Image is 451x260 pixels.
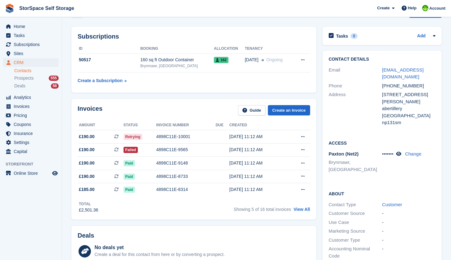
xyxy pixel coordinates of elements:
[156,173,215,180] div: 4898C11E-8733
[329,228,382,235] div: Marketing Source
[382,105,435,112] div: abertillery
[14,75,59,81] a: Prospects 555
[3,147,59,156] a: menu
[329,151,359,156] span: Paxton (Net2)
[417,33,426,40] a: Add
[78,57,140,63] div: 50517
[17,3,77,13] a: StorSpace Self Storage
[78,232,94,239] h2: Deals
[229,173,287,180] div: [DATE] 11:12 AM
[214,57,228,63] span: 162
[78,105,102,115] h2: Invoices
[78,33,310,40] h2: Subscriptions
[245,44,293,54] th: Tenancy
[94,244,224,251] div: No deals yet
[408,5,417,11] span: Help
[329,140,435,146] h2: Access
[329,67,382,81] div: Email
[14,31,51,40] span: Tasks
[336,33,348,39] h2: Tasks
[124,147,138,153] span: Failed
[124,120,156,130] th: Status
[405,151,422,156] a: Change
[79,201,98,207] div: Total
[14,83,25,89] span: Deals
[382,219,435,226] div: -
[14,138,51,147] span: Settings
[79,133,95,140] span: £190.00
[229,146,287,153] div: [DATE] 11:12 AM
[3,111,59,120] a: menu
[14,40,51,49] span: Subscriptions
[156,120,215,130] th: Invoice number
[14,120,51,129] span: Coupons
[268,105,310,115] a: Create an Invoice
[79,207,98,213] div: £2,501.36
[229,160,287,166] div: [DATE] 11:12 AM
[214,44,245,54] th: Allocation
[266,57,283,62] span: Ongoing
[14,68,59,74] a: Contacts
[79,146,95,153] span: £190.00
[229,186,287,193] div: [DATE] 11:12 AM
[238,105,265,115] a: Guide
[329,190,435,197] h2: About
[79,160,95,166] span: £190.00
[329,82,382,90] div: Phone
[14,49,51,58] span: Sites
[14,93,51,102] span: Analytics
[382,245,435,259] div: -
[382,228,435,235] div: -
[78,44,140,54] th: ID
[3,22,59,31] a: menu
[6,161,62,167] span: Storefront
[3,120,59,129] a: menu
[294,207,310,212] a: View All
[14,147,51,156] span: Capital
[124,160,135,166] span: Paid
[229,120,287,130] th: Created
[245,57,259,63] span: [DATE]
[3,169,59,178] a: menu
[3,40,59,49] a: menu
[124,134,142,140] span: Retrying
[382,151,394,156] span: •••••••
[79,173,95,180] span: £190.00
[14,102,51,111] span: Invoices
[3,93,59,102] a: menu
[382,119,435,126] div: np131sm
[329,91,382,126] div: Address
[422,5,428,11] img: paul catt
[14,169,51,178] span: Online Store
[14,75,34,81] span: Prospects
[3,58,59,67] a: menu
[382,82,435,90] div: [PHONE_NUMBER]
[329,159,382,173] li: Brynmawr, [GEOGRAPHIC_DATA]
[156,160,215,166] div: 4898C11E-9148
[216,120,229,130] th: Due
[329,245,382,259] div: Accounting Nominal Code
[329,201,382,208] div: Contact Type
[51,169,59,177] a: Preview store
[78,75,127,86] a: Create a Subscription
[382,210,435,217] div: -
[14,83,59,89] a: Deals 58
[3,138,59,147] a: menu
[382,237,435,244] div: -
[3,129,59,138] a: menu
[377,5,390,11] span: Create
[3,49,59,58] a: menu
[329,57,435,62] h2: Contact Details
[5,4,14,13] img: stora-icon-8386f47178a22dfd0bd8f6a31ec36ba5ce8667c1dd55bd0f319d3a0aa187defe.svg
[124,174,135,180] span: Paid
[382,202,402,207] a: Customer
[234,207,291,212] span: Showing 5 of 16 total invoices
[3,102,59,111] a: menu
[49,76,59,81] div: 555
[78,120,124,130] th: Amount
[79,186,95,193] span: £185.00
[382,67,424,80] a: [EMAIL_ADDRESS][DOMAIN_NAME]
[14,58,51,67] span: CRM
[3,31,59,40] a: menu
[140,57,214,63] div: 160 sq ft Outdoor Container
